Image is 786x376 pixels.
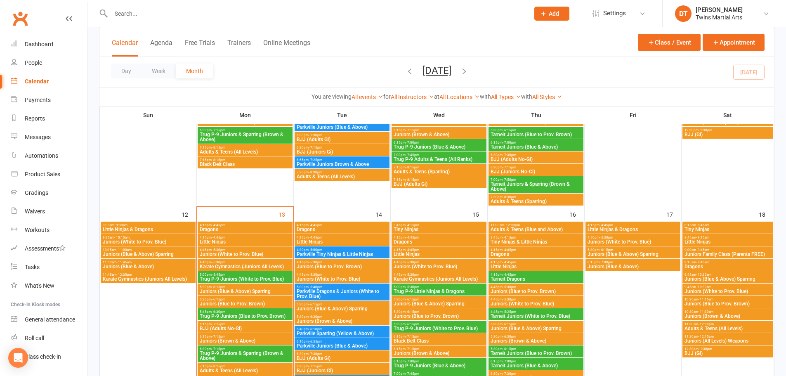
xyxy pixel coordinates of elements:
[600,236,613,239] span: - 5:30pm
[199,260,291,264] span: 4:45pm
[11,91,87,109] a: Payments
[309,315,322,319] span: - 6:30pm
[699,128,712,132] span: - 1:30pm
[296,303,388,306] span: 5:30pm
[393,264,485,269] span: Juniors (White to Prov. Blue)
[393,157,485,162] span: Trug P-9 Adults & Teens (All Ranks)
[406,178,419,182] span: - 8:15pm
[393,260,485,264] span: 4:45pm
[375,207,390,221] div: 14
[675,5,692,22] div: DT
[406,166,419,169] span: - 8:15pm
[684,236,771,239] span: 8:45am
[490,132,582,137] span: Tarneit Juniors (Blue to Prov. Brown)
[114,236,130,239] span: - 10:15am
[490,144,582,149] span: Tarneit Juniors (Blue & Above)
[263,39,310,57] button: Online Meetings
[490,182,582,192] span: Tarneit Juniors & Sparring (Brown & Above)
[199,227,291,232] span: Dragons
[490,310,582,314] span: 4:45pm
[503,273,516,277] span: - 4:45pm
[698,322,714,326] span: - 12:30pm
[684,128,771,132] span: 12:30pm
[684,132,771,137] span: BJJ (Gi)
[393,289,485,294] span: Trug P-9 Little Ninjas & Dragons
[406,128,419,132] span: - 7:15pm
[393,273,485,277] span: 4:45pm
[25,245,66,252] div: Assessments
[490,169,582,174] span: BJJ (Juniors No-Gi)
[393,277,485,281] span: Karate Gymnastics (Juniors All Levels)
[696,223,709,227] span: - 8:45am
[684,322,771,326] span: 11:30am
[393,322,485,326] span: 5:30pm
[296,236,388,239] span: 4:15pm
[296,174,388,179] span: Adults & Teens (All Levels)
[114,223,127,227] span: - 9:30am
[587,227,679,232] span: Little Ninjas & Dragons
[102,252,194,257] span: Juniors (Blue & Above) Sparring
[638,34,701,51] button: Class / Event
[199,277,291,281] span: Trug P-9 Juniors (White to Prov. Blue)
[25,78,49,85] div: Calendar
[25,353,61,360] div: Class check-in
[490,195,582,199] span: 7:30pm
[102,248,194,252] span: 10:15am
[600,223,613,227] span: - 4:45pm
[490,252,582,257] span: Dragons
[684,326,771,331] span: Adults & Teens (All Levels)
[199,146,291,149] span: 7:15pm
[199,239,291,244] span: Little Ninjas
[696,260,709,264] span: - 9:45am
[406,285,419,289] span: - 5:30pm
[25,335,44,341] div: Roll call
[142,64,176,78] button: Week
[490,248,582,252] span: 4:15pm
[503,310,516,314] span: - 5:25pm
[490,289,582,294] span: Juniors (Blue to Prov. Brown)
[393,285,485,289] span: 5:00pm
[212,322,225,326] span: - 7:15pm
[393,239,485,244] span: Dragons
[490,236,582,239] span: 3:45pm
[490,166,582,169] span: 6:30pm
[25,282,54,289] div: What's New
[199,326,291,331] span: BJJ (Adults No-Gi)
[199,298,291,301] span: 5:30pm
[393,314,485,319] span: Juniors (Blue to Prov. Brown)
[25,134,51,140] div: Messages
[587,223,679,227] span: 4:15pm
[199,252,291,257] span: Juniors (White to Prov. Blue)
[296,289,388,299] span: Parkville Dragons & Juniors (White to Prov. Blue)
[503,298,516,301] span: - 5:30pm
[503,166,516,169] span: - 7:15pm
[503,260,516,264] span: - 4:45pm
[279,207,293,221] div: 13
[199,310,291,314] span: 5:45pm
[227,39,251,57] button: Trainers
[698,298,713,301] span: - 11:15am
[102,223,194,227] span: 9:00am
[759,207,774,221] div: 18
[490,285,582,289] span: 4:45pm
[296,306,388,311] span: Juniors (Blue & Above) Sparring
[480,93,491,100] strong: with
[11,310,87,329] a: General attendance kiosk mode
[312,93,352,100] strong: You are viewing
[199,264,291,269] span: Karate Gymnastics (Juniors All Levels)
[212,248,225,252] span: - 5:30pm
[296,133,388,137] span: 6:30pm
[102,273,194,277] span: 11:45am
[10,8,31,29] a: Clubworx
[434,93,439,100] strong: at
[212,223,225,227] span: - 4:45pm
[25,115,45,122] div: Reports
[696,6,743,14] div: [PERSON_NAME]
[11,329,87,348] a: Roll call
[212,260,225,264] span: - 5:30pm
[684,252,771,257] span: Juniors Family Class (Parents FREE)
[309,260,322,264] span: - 5:30pm
[11,221,87,239] a: Workouts
[199,289,291,294] span: Juniors (Blue & Above) Sparring
[25,189,48,196] div: Gradings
